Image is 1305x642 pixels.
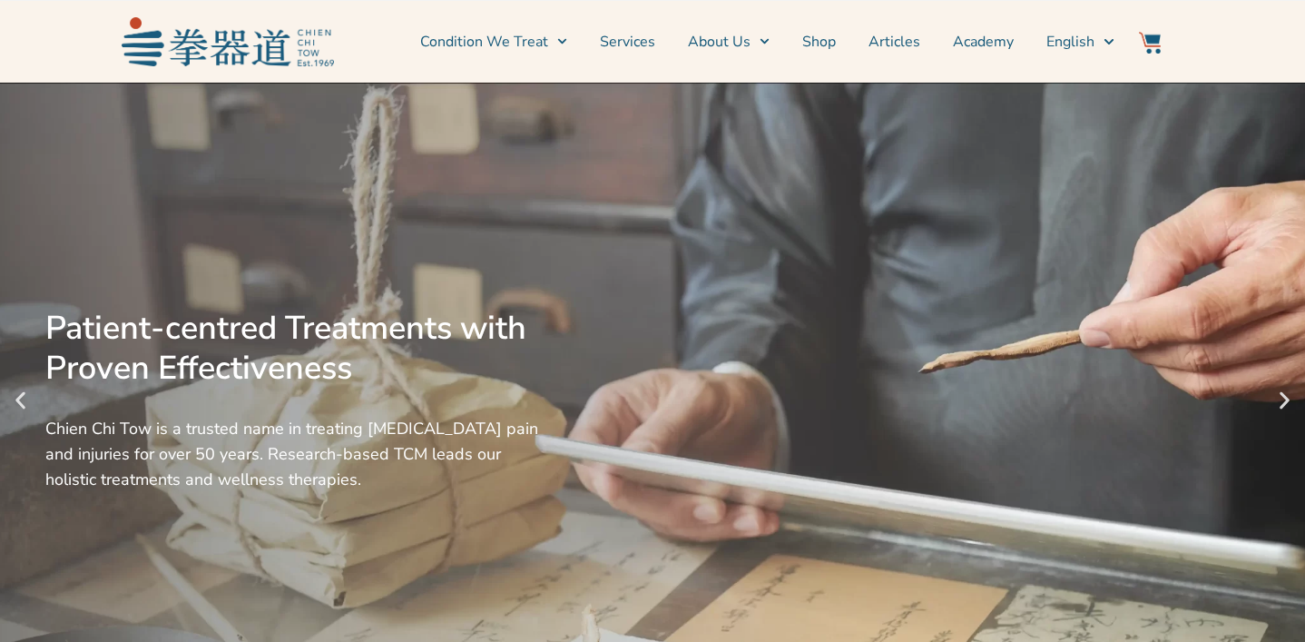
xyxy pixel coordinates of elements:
div: Next slide [1273,390,1296,412]
img: Website Icon-03 [1139,32,1161,54]
span: English [1046,31,1094,53]
a: Switch to English [1046,19,1114,64]
a: Services [600,19,655,64]
div: Previous slide [9,390,32,412]
div: Chien Chi Tow is a trusted name in treating [MEDICAL_DATA] pain and injuries for over 50 years. R... [45,416,544,492]
a: Articles [868,19,920,64]
a: Academy [953,19,1014,64]
a: Shop [802,19,836,64]
div: Patient-centred Treatments with Proven Effectiveness [45,309,544,389]
nav: Menu [343,19,1114,64]
a: About Us [688,19,770,64]
a: Condition We Treat [420,19,567,64]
